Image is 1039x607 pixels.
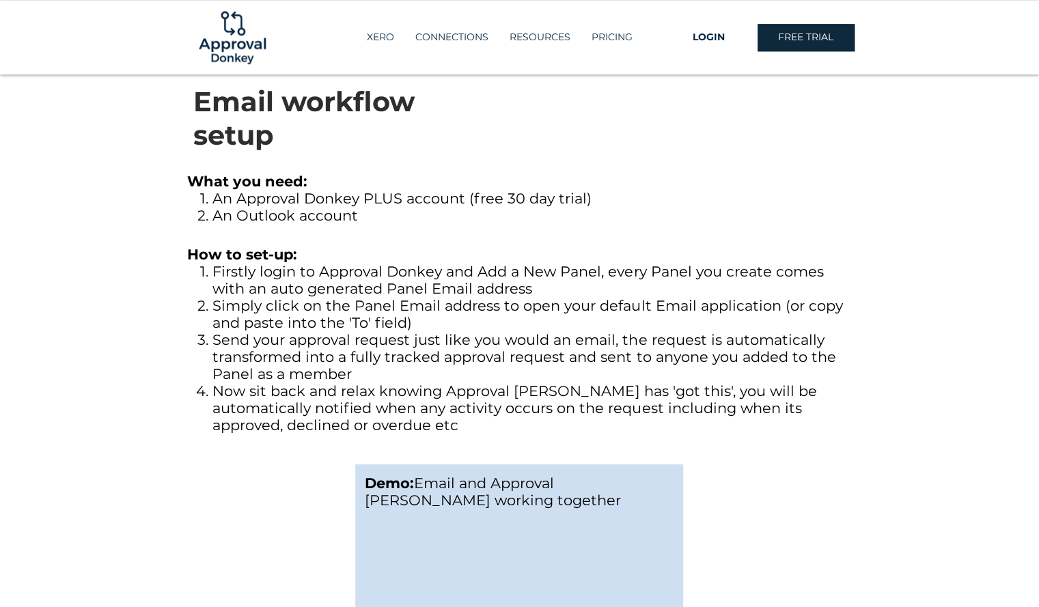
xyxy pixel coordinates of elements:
a: XERO [356,26,404,48]
p: RESOURCES [503,26,577,48]
p: XERO [360,26,401,48]
span: An Approval Donkey PLUS account (free 30 day trial) [212,190,592,207]
span: Firstly login to Approval Donkey and Add a New Panel, every Panel you create comes with an auto g... [212,263,823,297]
span: What you need: [187,173,307,190]
nav: Site [338,26,661,48]
div: RESOURCES [499,26,581,48]
span: Now sit back and relax knowing Approval [PERSON_NAME] has 'got this', you will be automatically n... [212,382,816,434]
span: Demo: [365,475,414,492]
span: An Outlook account [212,207,358,224]
a: PRICING [581,26,643,48]
a: FREE TRIAL [758,24,855,51]
img: Logo-01.png [195,1,269,74]
span: Send your approval request just like you would an email, the request is automatically transformed... [212,331,835,382]
a: CONNECTIONS [404,26,499,48]
a: LOGIN [661,24,758,51]
span: Email and Approval [PERSON_NAME] working together [365,475,621,509]
span: Email workflow setup [193,85,415,152]
span: FREE TRIAL [778,31,833,44]
p: PRICING [585,26,639,48]
p: CONNECTIONS [408,26,495,48]
span: How to set-up: [187,246,297,263]
span: Simply click on the Panel Email address to open your default Email application (or copy and paste... [212,297,842,331]
span: LOGIN [693,31,725,44]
